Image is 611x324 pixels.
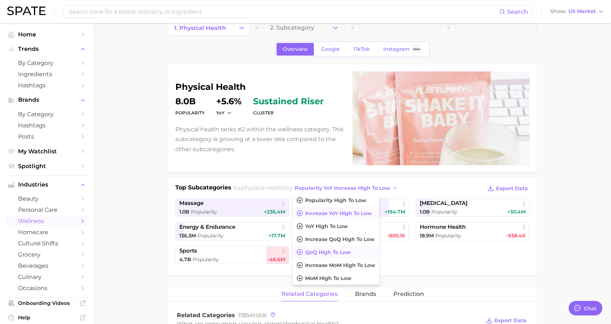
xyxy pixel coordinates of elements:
button: Trends [6,44,88,54]
a: beauty [6,193,88,204]
span: homecare [18,229,76,236]
span: Home [18,31,76,38]
dd: 8.0b [175,97,205,106]
a: Hashtags [6,80,88,91]
span: occasions [18,285,76,292]
span: related categories [281,291,338,297]
span: by Category [18,111,76,118]
ul: Popularity YoY increase high to low [293,194,379,285]
span: Beta [413,46,420,52]
span: Posts [18,133,76,140]
span: Google [321,46,340,52]
a: homecare [6,227,88,238]
button: Export Data [486,183,530,193]
input: Search here for a brand, industry, or ingredient [68,5,499,18]
a: Posts [6,131,88,142]
span: YoY [216,110,225,116]
a: occasions [6,283,88,294]
button: Industries [6,179,88,190]
a: 1. physical health [168,21,234,35]
span: 1.0b [179,209,189,215]
span: Export Data [495,318,526,324]
span: TikTok [353,46,370,52]
a: InstagramBeta [377,43,428,56]
a: culinary [6,271,88,283]
span: personal care [18,206,76,213]
a: Google [315,43,346,56]
span: My Watchlist [18,148,76,155]
span: MoM high to low [305,275,351,281]
span: beauty [18,195,76,202]
span: Increase MoM high to low [305,262,375,268]
dt: cluster [253,109,324,117]
a: beverages [6,260,88,271]
img: SPATE [7,6,46,15]
a: energy & endurance136.3m Popularity+17.7m [175,222,289,240]
span: physical health [241,184,286,191]
a: My Watchlist [6,146,88,157]
span: Ingredients [18,71,76,78]
span: 136.3m [179,232,196,239]
span: Onboarding Videos [18,300,76,306]
a: sports4.7b Popularity-46.6m [175,246,289,264]
span: 1.0b [420,209,430,215]
span: 2. Subcategory [270,25,314,31]
span: Hashtags [18,122,76,129]
span: Overview [283,46,308,52]
span: US Market [568,9,596,13]
span: Popularity [435,232,461,239]
span: YoY high to low [305,223,348,229]
span: QoQ high to low [305,249,351,255]
span: Popularity [197,232,223,239]
span: Trends [18,46,76,52]
a: grocery [6,249,88,260]
dd: +5.6% [216,97,242,106]
span: Show [550,9,566,13]
a: Help [6,312,88,323]
span: Popularity [431,209,457,215]
span: Search [507,8,528,15]
span: sustained riser [253,97,324,106]
a: Home [6,29,88,40]
span: total [238,312,266,319]
span: beverages [18,262,76,269]
span: Hashtags [18,82,76,89]
button: Popularity YoY increase high to low [293,183,400,193]
span: -938.4k [506,232,526,239]
span: sports [179,248,197,254]
dt: Popularity [175,109,205,117]
span: Export Data [496,185,528,192]
span: +17.7m [269,232,285,239]
h1: Top Subcategories [175,183,231,194]
span: massage [179,200,204,207]
span: Popularity high to low [305,197,366,203]
span: by Category [18,60,76,66]
span: +30.4m [507,209,526,215]
span: 18.9m [420,232,434,239]
button: YoY [216,110,232,116]
span: Related Categories [177,312,235,319]
span: energy & endurance [179,224,235,231]
span: Brands [18,97,76,103]
a: Ingredients [6,69,88,80]
span: cultural shifts [18,240,76,247]
button: ShowUS Market [548,7,606,16]
a: massage1.0b Popularity+236.4m [175,198,289,216]
span: brands [355,291,376,297]
a: Spotlight [6,161,88,172]
span: Industries [18,181,76,188]
span: 4.7b [179,256,191,263]
a: by Category [6,57,88,69]
button: 2. Subcategory [264,21,345,35]
span: hormone health [420,224,466,231]
h1: physical health [175,83,344,91]
span: Increase YoY high to low [305,210,372,216]
span: 11854 [238,312,253,319]
button: Change Category [234,21,249,35]
span: for by [234,184,400,191]
a: Hashtags [6,120,88,131]
span: Popularity [191,209,217,215]
span: +194.7m [385,209,405,215]
p: Physical health ranks #2 within the wellness category. This subcategory is growing at a lower rat... [175,124,344,154]
span: -800.1k [387,232,405,239]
